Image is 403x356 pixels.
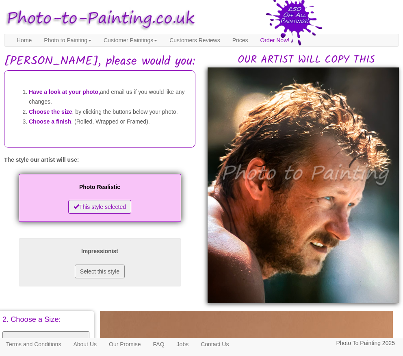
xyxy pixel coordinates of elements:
[29,89,100,95] span: Have a look at your photo,
[103,338,147,350] a: Our Promise
[171,338,195,350] a: Jobs
[29,107,187,117] li: , by clicking the buttons below your photo.
[27,246,173,256] p: Impressionist
[226,34,254,46] a: Prices
[4,156,79,164] label: The style our artist will use:
[29,87,187,107] li: and email us if you would like any changes.
[195,338,235,350] a: Contact Us
[4,55,399,68] h1: [PERSON_NAME], please would you:
[67,338,103,350] a: About Us
[29,117,187,127] li: , (Rolled, Wrapped or Framed).
[163,34,226,46] a: Customers Reviews
[214,54,399,66] h2: OUR ARTIST WILL COPY THIS
[2,331,89,348] button: 14" x 16"
[11,34,38,46] a: Home
[97,34,163,46] a: Customer Paintings
[147,338,171,350] a: FAQ
[27,182,173,192] p: Photo Realistic
[254,34,296,46] a: Order Now!
[68,200,131,214] button: This style selected
[38,34,97,46] a: Photo to Painting
[336,338,395,348] p: Photo To Painting 2025
[75,265,125,278] button: Select this style
[29,109,72,115] span: Choose the size
[2,316,89,323] p: 2. Choose a Size:
[29,118,71,125] span: Choose a finish
[208,67,399,303] img: SHEILA, please would you:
